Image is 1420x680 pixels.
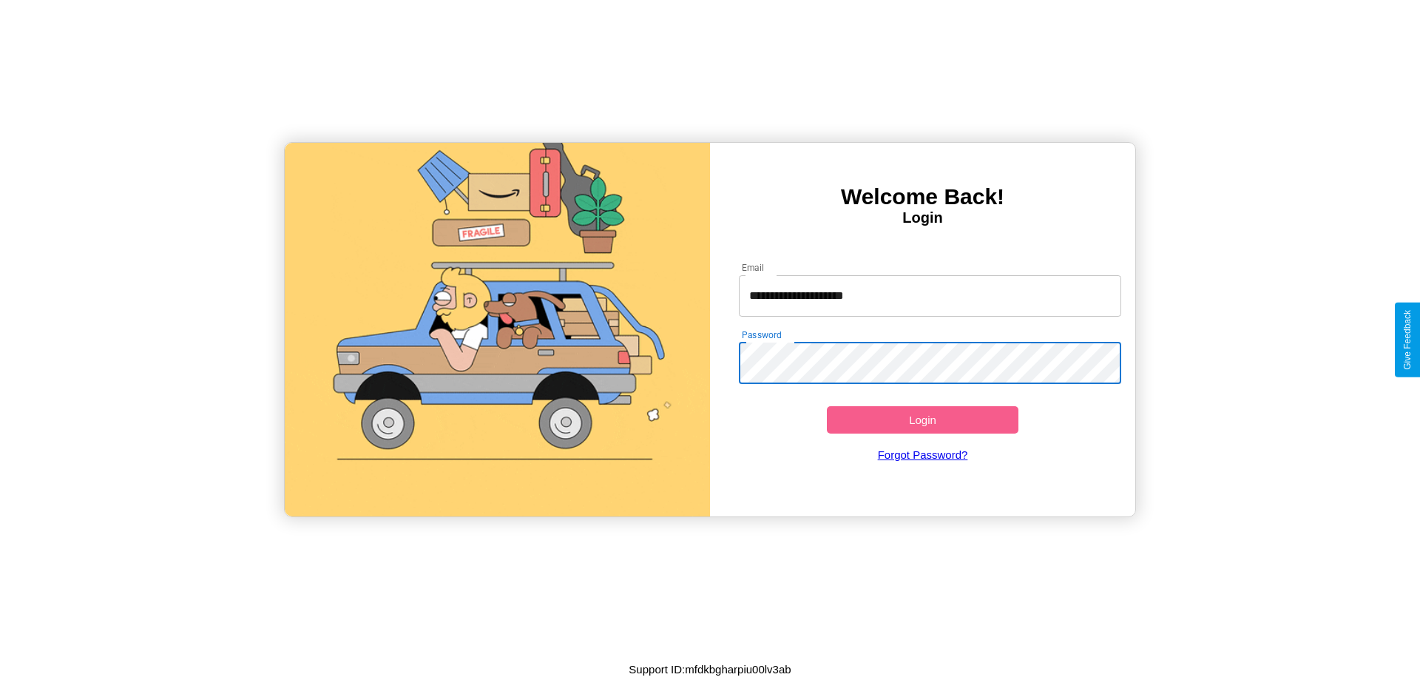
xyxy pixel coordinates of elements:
[710,184,1135,209] h3: Welcome Back!
[742,329,781,341] label: Password
[285,143,710,516] img: gif
[742,261,765,274] label: Email
[1402,310,1413,370] div: Give Feedback
[710,209,1135,226] h4: Login
[629,659,791,679] p: Support ID: mfdkbgharpiu00lv3ab
[731,434,1115,476] a: Forgot Password?
[827,406,1018,434] button: Login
